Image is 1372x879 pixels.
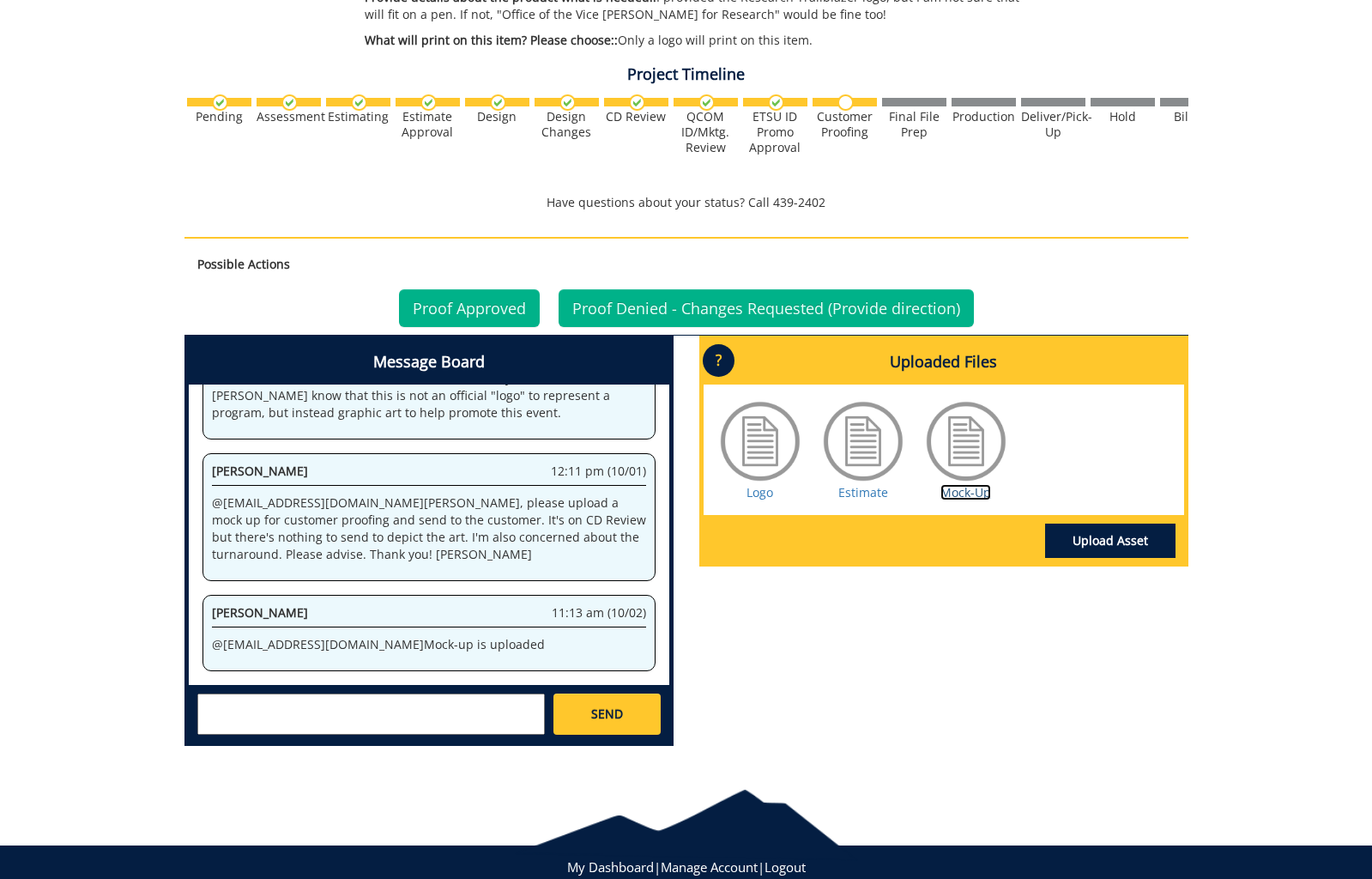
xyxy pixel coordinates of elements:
h4: Project Timeline [184,66,1188,83]
textarea: messageToSend [197,694,545,735]
h4: Uploaded Files [704,340,1184,385]
span: 11:13 am (10/02) [552,604,646,621]
a: Logout [765,858,806,876]
img: checkmark [281,94,298,111]
div: Final File Prep [882,109,946,140]
a: Mock-Up [940,484,991,500]
span: 12:11 pm (10/01) [551,463,646,480]
p: @ [EMAIL_ADDRESS][DOMAIN_NAME] Mock-up is uploaded [212,636,646,653]
span: SEND [591,706,623,723]
a: Manage Account [661,858,758,876]
div: Customer Proofing [813,109,877,140]
a: Upload Asset [1045,524,1176,558]
span: [PERSON_NAME] [212,604,308,621]
img: checkmark [559,94,576,111]
div: Design [465,109,529,124]
div: Hold [1091,109,1155,124]
a: Logo [746,484,773,500]
div: ETSU ID Promo Approval [743,109,807,155]
span: What will print on this item? Please choose:: [365,32,618,48]
span: [PERSON_NAME] [212,463,308,479]
a: My Dashboard [567,858,654,876]
div: Deliver/Pick-Up [1021,109,1085,140]
div: CD Review [604,109,668,124]
img: checkmark [629,94,645,111]
div: QCOM ID/Mktg. Review [674,109,738,155]
div: Billing [1160,109,1224,124]
a: Proof Approved [399,289,540,327]
img: no [837,94,854,111]
strong: Possible Actions [197,256,290,272]
p: Have questions about your status? Call 439-2402 [184,194,1188,211]
p: Only a logo will print on this item. [365,32,1037,49]
p: ? [703,344,734,377]
p: @ [EMAIL_ADDRESS][DOMAIN_NAME] [PERSON_NAME], please upload a mock up for customer proofing and s... [212,494,646,563]
img: checkmark [212,94,228,111]
h4: Message Board [189,340,669,385]
img: checkmark [698,94,715,111]
a: Proof Denied - Changes Requested (Provide direction) [559,289,974,327]
img: checkmark [351,94,367,111]
div: Pending [187,109,251,124]
div: Assessment [257,109,321,124]
div: Production [952,109,1016,124]
p: @ [EMAIL_ADDRESS][DOMAIN_NAME] That is fine. If you will let [PERSON_NAME] know that this is not ... [212,370,646,421]
img: checkmark [490,94,506,111]
a: Estimate [838,484,888,500]
a: SEND [553,694,660,735]
img: checkmark [420,94,437,111]
div: Estimate Approval [396,109,460,140]
div: Estimating [326,109,390,124]
img: checkmark [768,94,784,111]
div: Design Changes [535,109,599,140]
